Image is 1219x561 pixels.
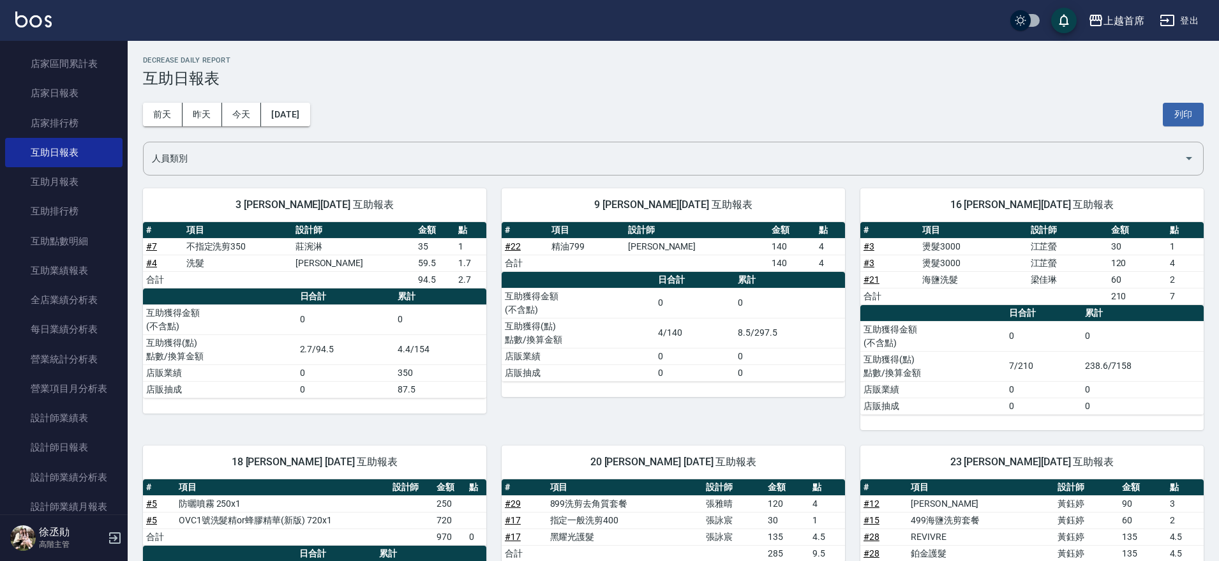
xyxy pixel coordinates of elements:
a: #12 [864,498,879,509]
td: 350 [394,364,486,381]
a: #21 [864,274,879,285]
a: 互助排行榜 [5,197,123,226]
td: 35 [415,238,455,255]
td: 2 [1167,271,1204,288]
button: 昨天 [183,103,222,126]
th: 設計師 [389,479,433,496]
td: 0 [1006,398,1082,414]
td: 4 [816,238,845,255]
span: 23 [PERSON_NAME][DATE] 互助報表 [876,456,1188,468]
td: 合計 [143,528,176,545]
h3: 互助日報表 [143,70,1204,87]
th: 項目 [176,479,389,496]
a: #22 [505,241,521,251]
td: 970 [433,528,466,545]
td: 2.7/94.5 [297,334,395,364]
td: 店販業績 [502,348,655,364]
a: 設計師日報表 [5,433,123,462]
th: 累計 [735,272,845,288]
td: 2 [1167,512,1204,528]
button: 前天 [143,103,183,126]
td: 135 [1119,528,1166,545]
th: 金額 [415,222,455,239]
a: #7 [146,241,157,251]
th: # [143,479,176,496]
a: #4 [146,258,157,268]
th: # [502,479,547,496]
th: 金額 [433,479,466,496]
th: 金額 [765,479,810,496]
td: OVC1號洗髮精or蜂膠精華(新版) 720x1 [176,512,389,528]
td: 互助獲得(點) 點數/換算金額 [860,351,1006,381]
td: 87.5 [394,381,486,398]
a: 互助點數明細 [5,227,123,256]
a: #29 [505,498,521,509]
td: 0 [1006,381,1082,398]
td: 120 [1108,255,1167,271]
td: 120 [765,495,810,512]
td: 黑耀光護髮 [547,528,703,545]
th: 金額 [1108,222,1167,239]
td: 0 [297,364,395,381]
td: 210 [1108,288,1167,304]
td: 8.5/297.5 [735,318,845,348]
td: 30 [1108,238,1167,255]
td: 0 [1082,321,1204,351]
th: # [860,222,919,239]
td: 4.4/154 [394,334,486,364]
td: 燙髮3000 [919,255,1027,271]
th: 累計 [1082,305,1204,322]
th: 累計 [394,288,486,305]
td: 互助獲得(點) 點數/換算金額 [502,318,655,348]
p: 高階主管 [39,539,104,550]
td: 60 [1108,271,1167,288]
th: 點 [1167,222,1204,239]
td: 4 [809,495,845,512]
td: 店販抽成 [860,398,1006,414]
th: 設計師 [292,222,415,239]
th: 日合計 [297,288,395,305]
table: a dense table [860,222,1204,305]
th: 設計師 [1028,222,1108,239]
td: 0 [1082,381,1204,398]
td: 張詠宸 [703,528,765,545]
th: 項目 [908,479,1054,496]
td: 94.5 [415,271,455,288]
table: a dense table [860,305,1204,415]
td: 4.5 [1167,528,1204,545]
td: 4.5 [809,528,845,545]
td: 店販抽成 [143,381,297,398]
th: 項目 [547,479,703,496]
span: 9 [PERSON_NAME][DATE] 互助報表 [517,198,830,211]
td: 0 [735,288,845,318]
table: a dense table [143,479,486,546]
a: #28 [864,548,879,558]
a: #15 [864,515,879,525]
td: 店販抽成 [502,364,655,381]
td: 90 [1119,495,1166,512]
td: 江芷螢 [1028,238,1108,255]
td: 140 [768,238,815,255]
td: 0 [466,528,486,545]
td: 30 [765,512,810,528]
td: 海鹽洗髮 [919,271,1027,288]
td: 黃鈺婷 [1054,495,1119,512]
td: 720 [433,512,466,528]
td: [PERSON_NAME] [625,238,768,255]
td: 互助獲得(點) 點數/換算金額 [143,334,297,364]
td: 135 [765,528,810,545]
button: 登出 [1155,9,1204,33]
td: 洗髮 [183,255,292,271]
button: 上越首席 [1083,8,1149,34]
td: 59.5 [415,255,455,271]
th: 點 [466,479,486,496]
td: 899洗剪去角質套餐 [547,495,703,512]
a: #5 [146,515,157,525]
a: 店家排行榜 [5,108,123,138]
td: 黃鈺婷 [1054,528,1119,545]
td: 0 [297,304,395,334]
th: 點 [809,479,845,496]
td: 0 [1082,398,1204,414]
input: 人員名稱 [149,147,1179,170]
td: 0 [394,304,486,334]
